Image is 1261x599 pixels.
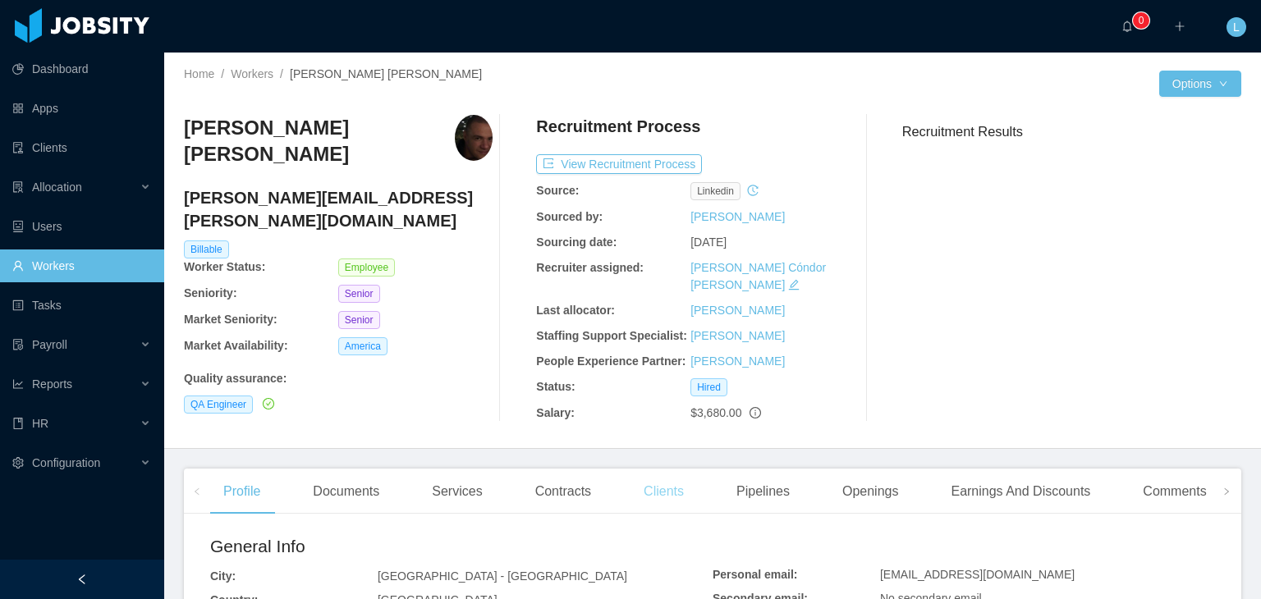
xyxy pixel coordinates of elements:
[338,337,387,355] span: America
[536,235,617,249] b: Sourcing date:
[231,67,273,80] a: Workers
[1121,21,1133,32] i: icon: bell
[536,380,575,393] b: Status:
[12,131,151,164] a: icon: auditClients
[32,456,100,469] span: Configuration
[536,406,575,419] b: Salary:
[32,338,67,351] span: Payroll
[12,92,151,125] a: icon: appstoreApps
[690,210,785,223] a: [PERSON_NAME]
[1133,12,1149,29] sup: 0
[690,261,826,291] a: [PERSON_NAME] Cóndor [PERSON_NAME]
[690,329,785,342] a: [PERSON_NAME]
[338,285,380,303] span: Senior
[690,354,785,368] a: [PERSON_NAME]
[630,469,697,514] div: Clients
[1222,487,1231,496] i: icon: right
[536,158,702,171] a: icon: exportView Recruitment Process
[522,469,604,514] div: Contracts
[12,289,151,322] a: icon: profileTasks
[880,568,1075,581] span: [EMAIL_ADDRESS][DOMAIN_NAME]
[902,121,1241,142] h3: Recruitment Results
[378,569,627,583] span: [GEOGRAPHIC_DATA] - [GEOGRAPHIC_DATA]
[1130,469,1219,514] div: Comments
[184,240,229,258] span: Billable
[12,181,24,193] i: icon: solution
[184,67,214,80] a: Home
[690,304,785,317] a: [PERSON_NAME]
[338,311,380,329] span: Senior
[12,457,24,469] i: icon: setting
[536,329,687,342] b: Staffing Support Specialist:
[690,378,727,396] span: Hired
[690,182,741,200] span: linkedin
[338,258,395,277] span: Employee
[938,469,1103,514] div: Earnings And Discounts
[750,407,761,418] span: info-circle
[12,378,24,390] i: icon: line-chart
[12,249,151,282] a: icon: userWorkers
[690,235,727,249] span: [DATE]
[193,487,201,496] i: icon: left
[290,67,482,80] span: [PERSON_NAME] [PERSON_NAME]
[1159,71,1241,97] button: Optionsicon: down
[184,286,237,299] b: Seniority:
[536,304,615,317] b: Last allocator:
[210,533,713,560] h2: General Info
[829,469,912,514] div: Openings
[184,313,277,326] b: Market Seniority:
[536,115,700,138] h4: Recruitment Process
[788,279,800,290] i: icon: edit
[536,154,702,174] button: icon: exportView Recruitment Process
[12,339,24,350] i: icon: file-protect
[263,398,274,409] i: icon: check-circle
[747,185,759,196] i: icon: history
[184,115,455,168] h3: [PERSON_NAME] [PERSON_NAME]
[221,67,224,80] span: /
[259,397,274,410] a: icon: check-circle
[536,210,603,223] b: Sourced by:
[184,186,493,232] h4: [PERSON_NAME][EMAIL_ADDRESS][PERSON_NAME][DOMAIN_NAME]
[184,339,288,352] b: Market Availability:
[12,53,151,85] a: icon: pie-chartDashboard
[32,181,82,194] span: Allocation
[184,260,265,273] b: Worker Status:
[455,115,492,161] img: ebce3673-945d-4cd4-a78e-5609833fd3b1_689b6405e39b5-400w.png
[280,67,283,80] span: /
[210,569,236,583] b: City:
[536,354,686,368] b: People Experience Partner:
[419,469,495,514] div: Services
[32,417,48,430] span: HR
[32,377,72,391] span: Reports
[300,469,392,514] div: Documents
[210,469,273,514] div: Profile
[184,396,253,414] span: QA Engineer
[1233,17,1240,37] span: L
[690,406,741,419] span: $3,680.00
[12,210,151,243] a: icon: robotUsers
[536,261,644,274] b: Recruiter assigned:
[12,418,24,429] i: icon: book
[713,568,798,581] b: Personal email:
[723,469,803,514] div: Pipelines
[536,184,579,197] b: Source:
[184,372,287,385] b: Quality assurance :
[1174,21,1185,32] i: icon: plus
